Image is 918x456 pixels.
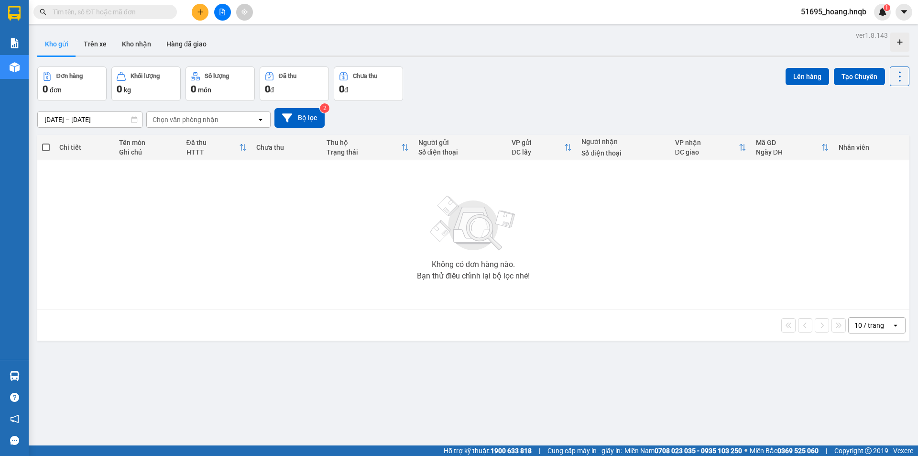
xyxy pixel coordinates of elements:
span: copyright [865,447,872,454]
img: warehouse-icon [10,62,20,72]
th: Toggle SortBy [670,135,751,160]
span: Miền Bắc [750,445,819,456]
div: ĐC lấy [512,148,565,156]
button: plus [192,4,208,21]
div: Chưa thu [353,73,377,79]
div: HTTT [186,148,240,156]
span: Hỗ trợ kỹ thuật: [444,445,532,456]
div: Khối lượng [131,73,160,79]
span: 0 [191,83,196,95]
span: kg [124,86,131,94]
button: Chưa thu0đ [334,67,403,101]
button: Lên hàng [786,68,829,85]
span: notification [10,414,19,423]
img: solution-icon [10,38,20,48]
span: đơn [50,86,62,94]
button: Đơn hàng0đơn [37,67,107,101]
input: Select a date range. [38,112,142,127]
span: Miền Nam [624,445,742,456]
span: ⚪️ [744,449,747,453]
sup: 2 [320,103,329,113]
span: file-add [219,9,226,15]
button: Kho nhận [114,33,159,56]
span: 0 [117,83,122,95]
div: ĐC giao [675,148,739,156]
th: Toggle SortBy [322,135,414,160]
img: warehouse-icon [10,371,20,381]
img: icon-new-feature [878,8,887,16]
button: Hàng đã giao [159,33,214,56]
button: Số lượng0món [186,67,255,101]
span: aim [241,9,248,15]
span: 51695_hoang.hnqb [793,6,874,18]
svg: open [257,116,264,123]
button: Tạo Chuyến [834,68,885,85]
span: message [10,436,19,445]
div: 10 / trang [854,321,884,330]
button: Trên xe [76,33,114,56]
div: ver 1.8.143 [856,30,888,41]
span: Cung cấp máy in - giấy in: [547,445,622,456]
span: search [40,9,46,15]
span: đ [344,86,348,94]
span: caret-down [900,8,908,16]
div: Số điện thoại [418,148,502,156]
div: Tạo kho hàng mới [890,33,909,52]
strong: 0708 023 035 - 0935 103 250 [655,447,742,455]
img: logo-vxr [8,6,21,21]
strong: 0369 525 060 [777,447,819,455]
div: Người gửi [418,139,502,146]
span: | [539,445,540,456]
button: Đã thu0đ [260,67,329,101]
strong: 1900 633 818 [491,447,532,455]
button: file-add [214,4,231,21]
div: Đã thu [186,139,240,146]
div: Thu hộ [327,139,401,146]
button: caret-down [896,4,912,21]
button: aim [236,4,253,21]
img: svg+xml;base64,PHN2ZyBjbGFzcz0ibGlzdC1wbHVnX19zdmciIHhtbG5zPSJodHRwOi8vd3d3LnczLm9yZy8yMDAwL3N2Zy... [426,190,521,257]
div: Trạng thái [327,148,401,156]
span: 0 [265,83,270,95]
div: Chọn văn phòng nhận [153,115,219,124]
div: Không có đơn hàng nào. [432,261,515,268]
div: Chưa thu [256,144,317,151]
div: Số điện thoại [581,149,665,157]
span: | [826,445,827,456]
div: Nhân viên [839,144,905,151]
span: đ [270,86,274,94]
div: Đơn hàng [56,73,83,79]
div: Đã thu [279,73,296,79]
svg: open [892,322,899,329]
button: Khối lượng0kg [111,67,181,101]
div: Người nhận [581,138,665,145]
th: Toggle SortBy [751,135,834,160]
span: 0 [43,83,48,95]
div: VP nhận [675,139,739,146]
div: Số lượng [205,73,229,79]
span: 1 [885,4,888,11]
span: 0 [339,83,344,95]
div: Mã GD [756,139,821,146]
div: Ghi chú [119,148,177,156]
th: Toggle SortBy [507,135,577,160]
div: Chi tiết [59,144,109,151]
span: món [198,86,211,94]
div: VP gửi [512,139,565,146]
sup: 1 [884,4,890,11]
span: question-circle [10,393,19,402]
button: Kho gửi [37,33,76,56]
th: Toggle SortBy [182,135,252,160]
div: Ngày ĐH [756,148,821,156]
div: Bạn thử điều chỉnh lại bộ lọc nhé! [417,272,530,280]
button: Bộ lọc [274,108,325,128]
div: Tên món [119,139,177,146]
input: Tìm tên, số ĐT hoặc mã đơn [53,7,165,17]
span: plus [197,9,204,15]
